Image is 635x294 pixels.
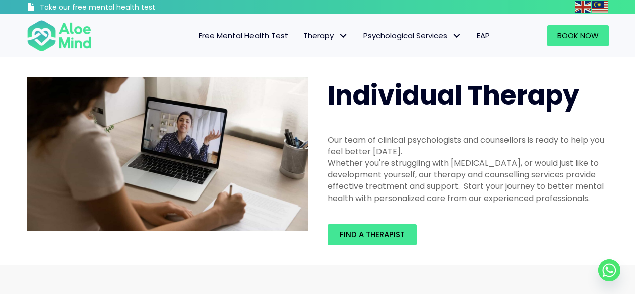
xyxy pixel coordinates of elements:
[450,29,464,43] span: Psychological Services: submenu
[356,25,469,46] a: Psychological ServicesPsychological Services: submenu
[27,19,92,52] img: Aloe mind Logo
[303,30,348,41] span: Therapy
[328,77,579,114] span: Individual Therapy
[592,1,609,13] a: Malay
[328,157,609,204] div: Whether you're struggling with [MEDICAL_DATA], or would just like to development yourself, our th...
[363,30,462,41] span: Psychological Services
[557,30,599,41] span: Book Now
[477,30,490,41] span: EAP
[191,25,296,46] a: Free Mental Health Test
[598,259,620,281] a: Whatsapp
[336,29,351,43] span: Therapy: submenu
[592,1,608,13] img: ms
[328,134,609,157] div: Our team of clinical psychologists and counsellors is ready to help you feel better [DATE].
[340,229,405,240] span: Find a therapist
[575,1,591,13] img: en
[199,30,288,41] span: Free Mental Health Test
[296,25,356,46] a: TherapyTherapy: submenu
[547,25,609,46] a: Book Now
[40,3,209,13] h3: Take our free mental health test
[575,1,592,13] a: English
[27,77,308,231] img: Therapy online individual
[27,3,209,14] a: Take our free mental health test
[328,224,417,245] a: Find a therapist
[105,25,497,46] nav: Menu
[469,25,497,46] a: EAP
